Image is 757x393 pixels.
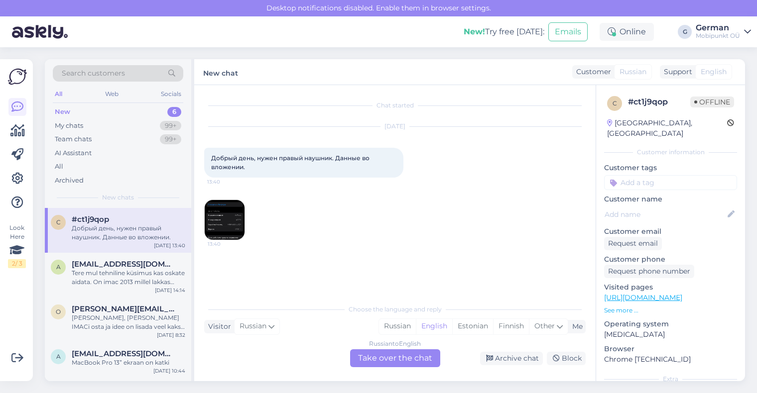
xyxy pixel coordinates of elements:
[660,67,692,77] div: Support
[604,175,737,190] input: Add a tag
[605,209,726,220] input: Add name
[696,24,740,32] div: German
[72,349,175,358] span: arafin@me.com
[153,367,185,375] div: [DATE] 10:44
[350,349,440,367] div: Take over the chat
[155,287,185,294] div: [DATE] 14:14
[62,68,125,79] span: Search customers
[604,148,737,157] div: Customer information
[55,134,92,144] div: Team chats
[613,99,617,107] span: c
[548,22,588,41] button: Emails
[55,121,83,131] div: My chats
[72,313,185,331] div: [PERSON_NAME], [PERSON_NAME] IMACi osta ja idee on lisada veel kaks välist ekraani. Kas selline v...
[72,304,175,313] span: oliver.villo@gmail.com
[604,375,737,384] div: Extra
[207,178,245,186] span: 13:40
[204,101,586,110] div: Chat started
[604,319,737,329] p: Operating system
[160,134,181,144] div: 99+
[379,319,416,334] div: Russian
[604,194,737,204] p: Customer name
[690,97,734,107] span: Offline
[701,67,727,77] span: English
[8,259,26,268] div: 2 / 3
[480,352,543,365] div: Archive chat
[56,308,61,315] span: o
[8,67,27,86] img: Askly Logo
[464,27,485,36] b: New!
[572,67,611,77] div: Customer
[167,107,181,117] div: 6
[159,88,183,100] div: Socials
[604,344,737,354] p: Browser
[240,321,266,332] span: Russian
[678,25,692,39] div: G
[547,352,586,365] div: Block
[568,321,583,332] div: Me
[604,293,682,302] a: [URL][DOMAIN_NAME]
[157,331,185,339] div: [DATE] 8:32
[604,282,737,293] p: Visited pages
[72,358,185,367] div: MacBook Pro 13” ekraan on katki
[607,118,727,139] div: [GEOGRAPHIC_DATA], [GEOGRAPHIC_DATA]
[696,24,751,40] a: GermanMobipunkt OÜ
[604,329,737,340] p: [MEDICAL_DATA]
[620,67,646,77] span: Russian
[696,32,740,40] div: Mobipunkt OÜ
[204,321,231,332] div: Visitor
[103,88,121,100] div: Web
[205,200,245,240] img: Attachment
[102,193,134,202] span: New chats
[604,226,737,237] p: Customer email
[72,269,185,287] div: Tere mul tehniline küsimus kas oskate aidata. On imac 2013 millel lakkas paarpäva tagasi inboxi m...
[604,354,737,365] p: Chrome [TECHNICAL_ID]
[604,254,737,265] p: Customer phone
[493,319,529,334] div: Finnish
[8,223,26,268] div: Look Here
[369,339,421,348] div: Russian to English
[56,353,61,360] span: a
[55,162,63,172] div: All
[160,121,181,131] div: 99+
[600,23,654,41] div: Online
[464,26,544,38] div: Try free [DATE]:
[55,176,84,186] div: Archived
[628,96,690,108] div: # ct1j9qop
[604,163,737,173] p: Customer tags
[55,148,92,158] div: AI Assistant
[72,224,185,242] div: Добрый день, нужен правый наушник. Данные во вложении.
[72,260,175,269] span: arno.ounvaart@gmail.com
[53,88,64,100] div: All
[604,237,662,250] div: Request email
[604,265,694,278] div: Request phone number
[72,215,109,224] span: #ct1j9qop
[208,240,245,248] span: 13:40
[56,263,61,271] span: a
[416,319,452,334] div: English
[204,305,586,314] div: Choose the language and reply
[452,319,493,334] div: Estonian
[56,218,61,226] span: c
[55,107,70,117] div: New
[203,65,238,79] label: New chat
[211,154,371,171] span: Добрый день, нужен правый наушник. Данные во вложении.
[534,321,555,330] span: Other
[154,242,185,249] div: [DATE] 13:40
[204,122,586,131] div: [DATE]
[604,306,737,315] p: See more ...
